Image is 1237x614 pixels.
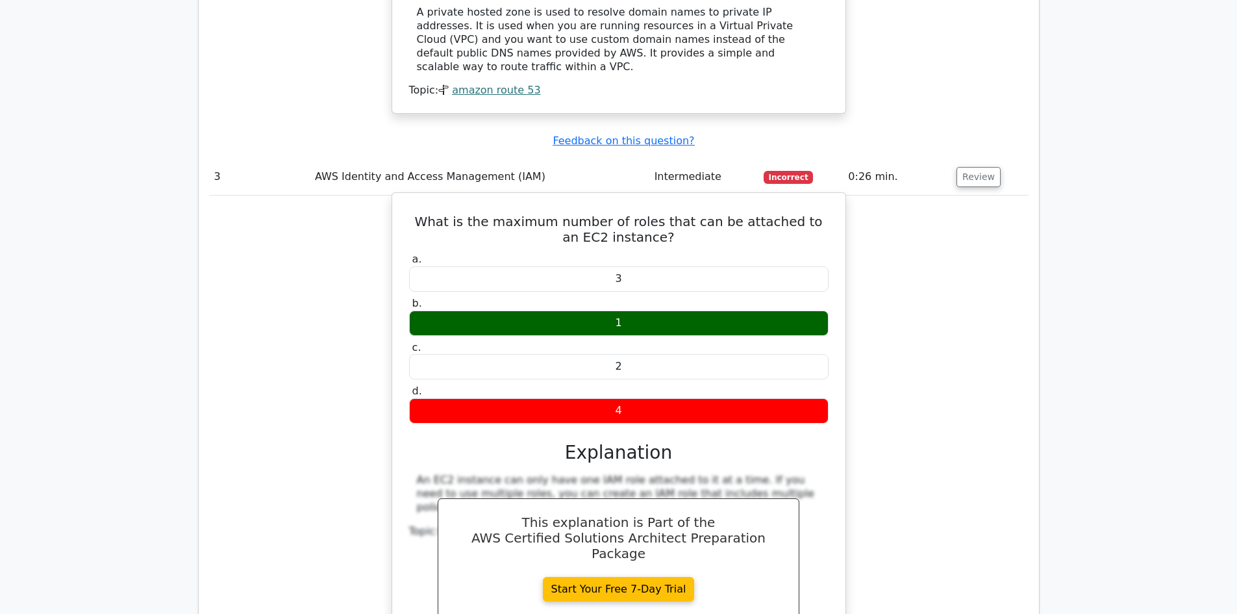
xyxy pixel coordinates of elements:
div: 1 [409,311,829,336]
div: 2 [409,354,829,379]
button: Review [956,167,1001,187]
span: Incorrect [764,171,814,184]
td: 0:26 min. [843,159,951,196]
h5: What is the maximum number of roles that can be attached to an EC2 instance? [408,214,830,245]
span: a. [412,253,422,265]
div: 4 [409,398,829,424]
div: Topic: [409,84,829,97]
td: AWS Identity and Access Management (IAM) [310,159,649,196]
a: Feedback on this question? [553,134,694,147]
h3: Explanation [417,442,821,464]
div: An EC2 instance can only have one IAM role attached to it at a time. If you need to use multiple ... [417,474,821,514]
span: c. [412,341,421,353]
div: A private hosted zone is used to resolve domain names to private IP addresses. It is used when yo... [417,6,821,73]
a: amazon route 53 [452,84,540,96]
div: 3 [409,266,829,292]
span: d. [412,385,422,397]
a: Start Your Free 7-Day Trial [543,577,695,602]
td: 3 [209,159,310,196]
span: b. [412,297,422,309]
td: Intermediate [649,159,758,196]
div: Topic: [409,525,829,539]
